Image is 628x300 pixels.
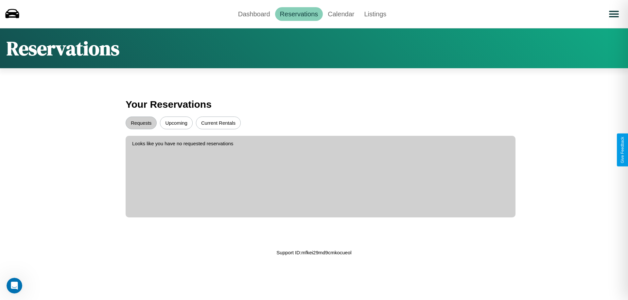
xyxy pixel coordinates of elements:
[196,117,241,129] button: Current Rentals
[276,248,351,257] p: Support ID: mfkei29md9cmkocueol
[126,96,502,113] h3: Your Reservations
[620,137,625,163] div: Give Feedback
[7,278,22,293] iframe: Intercom live chat
[7,35,119,62] h1: Reservations
[160,117,193,129] button: Upcoming
[132,139,509,148] p: Looks like you have no requested reservations
[323,7,359,21] a: Calendar
[233,7,275,21] a: Dashboard
[605,5,623,23] button: Open menu
[275,7,323,21] a: Reservations
[126,117,157,129] button: Requests
[359,7,391,21] a: Listings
